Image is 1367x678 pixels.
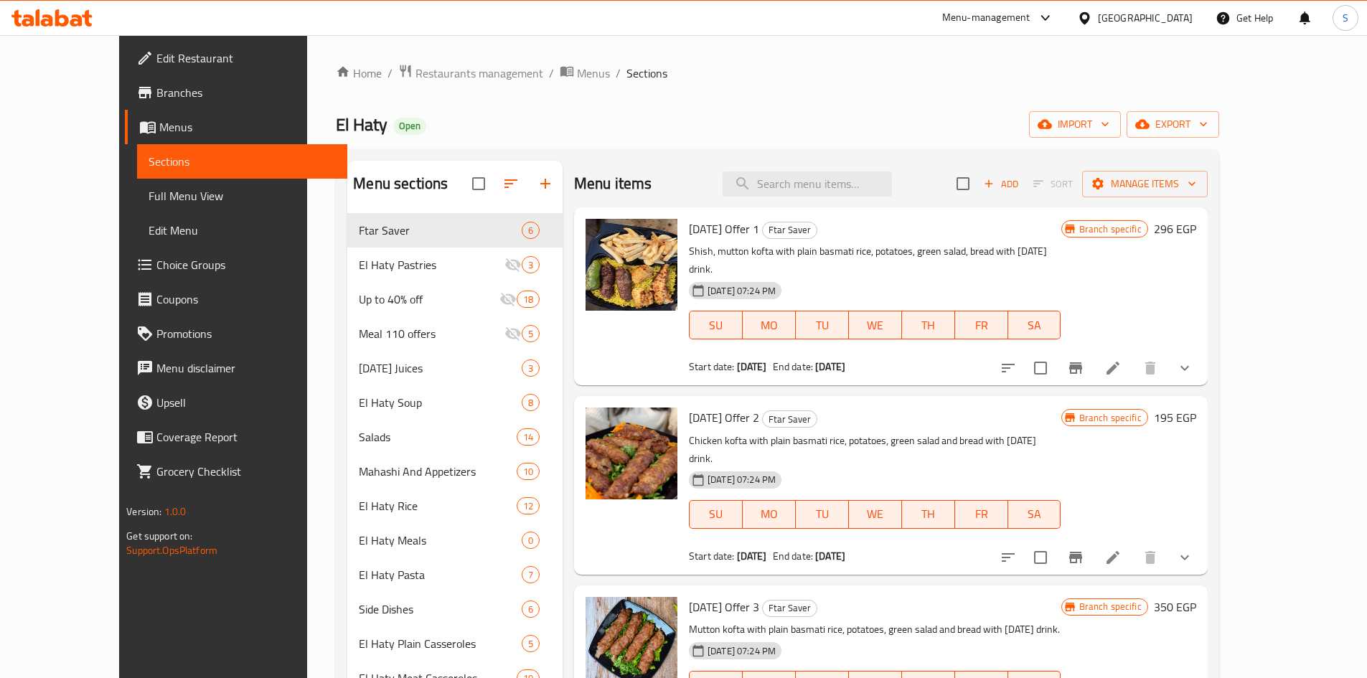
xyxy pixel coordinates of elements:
[504,325,522,342] svg: Inactive section
[156,359,336,377] span: Menu disclaimer
[528,166,563,201] button: Add section
[723,171,892,197] input: search
[689,547,735,565] span: Start date:
[517,428,540,446] div: items
[522,635,540,652] div: items
[522,568,539,582] span: 7
[522,256,540,273] div: items
[763,222,817,238] span: Ftar Saver
[149,187,336,204] span: Full Menu View
[763,411,817,428] span: Ftar Saver
[991,540,1025,575] button: sort-choices
[1025,353,1056,383] span: Select to update
[1074,222,1147,236] span: Branch specific
[991,351,1025,385] button: sort-choices
[802,504,843,524] span: TU
[577,65,610,82] span: Menus
[908,504,949,524] span: TH
[387,65,393,82] li: /
[695,504,737,524] span: SU
[802,315,843,336] span: TU
[149,222,336,239] span: Edit Menu
[942,9,1030,27] div: Menu-management
[164,502,187,521] span: 1.0.0
[902,311,955,339] button: TH
[574,173,652,194] h2: Menu items
[1127,111,1219,138] button: export
[1025,542,1056,573] span: Select to update
[762,600,817,617] div: Ftar Saver
[1098,10,1193,26] div: [GEOGRAPHIC_DATA]
[347,557,563,592] div: El Haty Pasta7
[347,454,563,489] div: Mahashi And Appetizers10
[1168,540,1202,575] button: show more
[156,84,336,101] span: Branches
[849,500,902,529] button: WE
[522,258,539,272] span: 3
[796,311,849,339] button: TU
[125,282,347,316] a: Coupons
[156,50,336,67] span: Edit Restaurant
[494,166,528,201] span: Sort sections
[773,357,813,376] span: End date:
[125,75,347,110] a: Branches
[126,502,161,521] span: Version:
[522,224,539,237] span: 6
[125,385,347,420] a: Upsell
[359,428,516,446] div: Salads
[1008,500,1061,529] button: SA
[126,527,192,545] span: Get support on:
[522,603,539,616] span: 6
[978,173,1024,195] button: Add
[702,473,781,486] span: [DATE] 07:24 PM
[359,359,521,377] span: [DATE] Juices
[126,541,217,560] a: Support.OpsPlatform
[137,144,347,179] a: Sections
[156,394,336,411] span: Upsell
[359,256,504,273] span: El Haty Pastries
[359,532,521,549] div: El Haty Meals
[359,291,499,308] span: Up to 40% off
[689,218,759,240] span: [DATE] Offer 1
[1133,351,1168,385] button: delete
[125,420,347,454] a: Coverage Report
[1008,311,1061,339] button: SA
[815,357,845,376] b: [DATE]
[359,463,516,480] span: Mahashi And Appetizers
[137,179,347,213] a: Full Menu View
[522,359,540,377] div: items
[359,394,521,411] div: El Haty Soup
[359,222,521,239] div: Ftar Saver
[347,213,563,248] div: Ftar Saver6
[464,169,494,199] span: Select all sections
[762,410,817,428] div: Ftar Saver
[159,118,336,136] span: Menus
[522,566,540,583] div: items
[125,110,347,144] a: Menus
[359,359,521,377] div: Ramadan Juices
[948,169,978,199] span: Select section
[849,311,902,339] button: WE
[1074,411,1147,425] span: Branch specific
[961,315,1002,336] span: FR
[955,500,1008,529] button: FR
[902,500,955,529] button: TH
[393,118,426,135] div: Open
[855,504,896,524] span: WE
[522,325,540,342] div: items
[517,499,539,513] span: 12
[982,176,1020,192] span: Add
[336,108,387,141] span: El Haty
[522,637,539,651] span: 5
[773,547,813,565] span: End date:
[1058,351,1093,385] button: Branch-specific-item
[504,256,522,273] svg: Inactive section
[522,222,540,239] div: items
[359,566,521,583] div: El Haty Pasta
[347,351,563,385] div: [DATE] Juices3
[908,315,949,336] span: TH
[359,325,504,342] span: Meal 110 offers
